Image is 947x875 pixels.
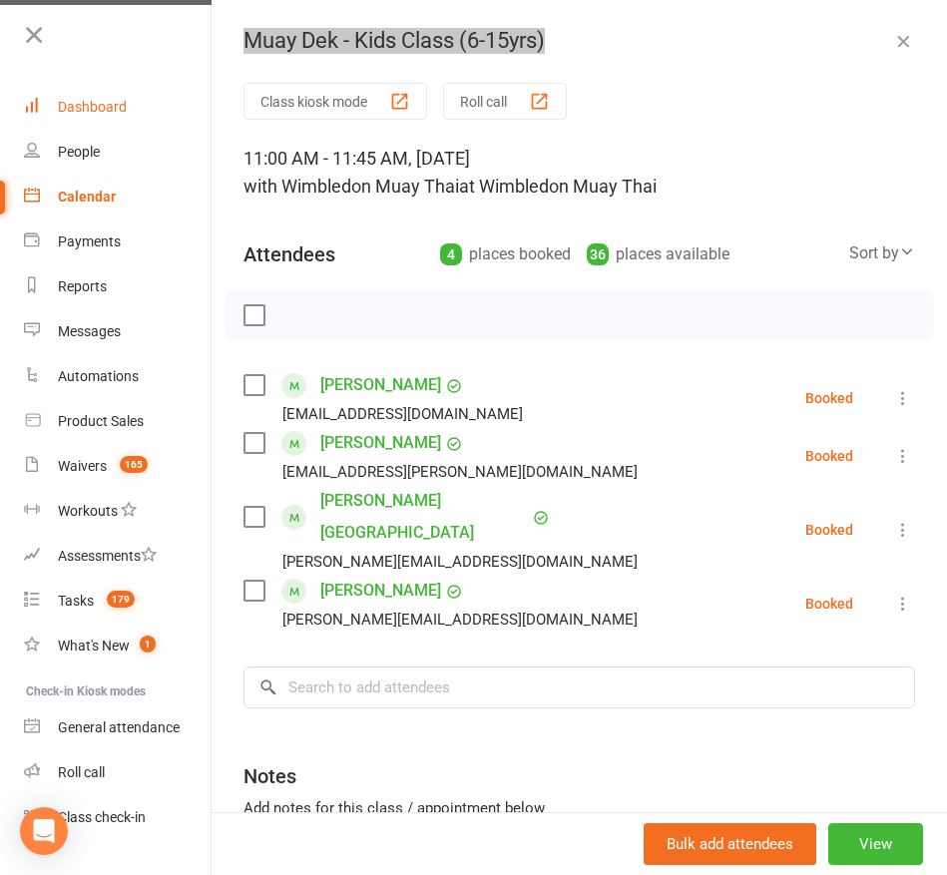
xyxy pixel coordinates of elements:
div: places booked [440,240,571,268]
div: Dashboard [58,99,127,115]
a: What's New1 [24,624,213,668]
div: What's New [58,638,130,654]
div: Attendees [243,240,335,268]
span: 1 [140,636,156,653]
div: Payments [58,233,121,249]
a: Reports [24,264,213,309]
a: Product Sales [24,399,213,444]
div: Notes [243,762,296,790]
div: 11:00 AM - 11:45 AM, [DATE] [243,145,915,201]
a: [PERSON_NAME] [320,427,441,459]
div: Roll call [58,764,105,780]
div: 4 [440,243,462,265]
div: Add notes for this class / appointment below [243,796,915,820]
div: Messages [58,323,121,339]
a: Automations [24,354,213,399]
span: 179 [107,591,135,608]
button: View [828,823,923,865]
div: Booked [805,449,853,463]
div: Workouts [58,503,118,519]
button: Class kiosk mode [243,83,427,120]
div: People [58,144,100,160]
a: [PERSON_NAME] [320,575,441,607]
span: 165 [120,456,148,473]
div: [EMAIL_ADDRESS][PERSON_NAME][DOMAIN_NAME] [282,459,638,485]
a: General attendance kiosk mode [24,705,213,750]
div: Muay Dek - Kids Class (6-15yrs) [212,28,947,54]
div: Waivers [58,458,107,474]
a: Roll call [24,750,213,795]
div: [PERSON_NAME][EMAIL_ADDRESS][DOMAIN_NAME] [282,549,638,575]
span: with Wimbledon Muay Thai [243,176,459,197]
a: Payments [24,219,213,264]
div: Automations [58,368,139,384]
div: General attendance [58,719,180,735]
a: Class kiosk mode [24,795,213,840]
a: Dashboard [24,85,213,130]
div: Class check-in [58,809,146,825]
div: Assessments [58,548,157,564]
div: Booked [805,523,853,537]
a: Calendar [24,175,213,219]
a: Assessments [24,534,213,579]
div: places available [587,240,729,268]
button: Bulk add attendees [644,823,816,865]
a: People [24,130,213,175]
div: Calendar [58,189,116,205]
a: Tasks 179 [24,579,213,624]
div: Tasks [58,593,94,609]
a: Messages [24,309,213,354]
div: Product Sales [58,413,144,429]
div: [EMAIL_ADDRESS][DOMAIN_NAME] [282,401,523,427]
button: Roll call [443,83,567,120]
div: Booked [805,597,853,611]
input: Search to add attendees [243,666,915,708]
div: Booked [805,391,853,405]
div: [PERSON_NAME][EMAIL_ADDRESS][DOMAIN_NAME] [282,607,638,633]
a: [PERSON_NAME][GEOGRAPHIC_DATA] [320,485,528,549]
div: Sort by [849,240,915,266]
a: [PERSON_NAME] [320,369,441,401]
div: Reports [58,278,107,294]
a: Waivers 165 [24,444,213,489]
span: at Wimbledon Muay Thai [459,176,657,197]
div: Open Intercom Messenger [20,807,68,855]
div: 36 [587,243,609,265]
a: Workouts [24,489,213,534]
